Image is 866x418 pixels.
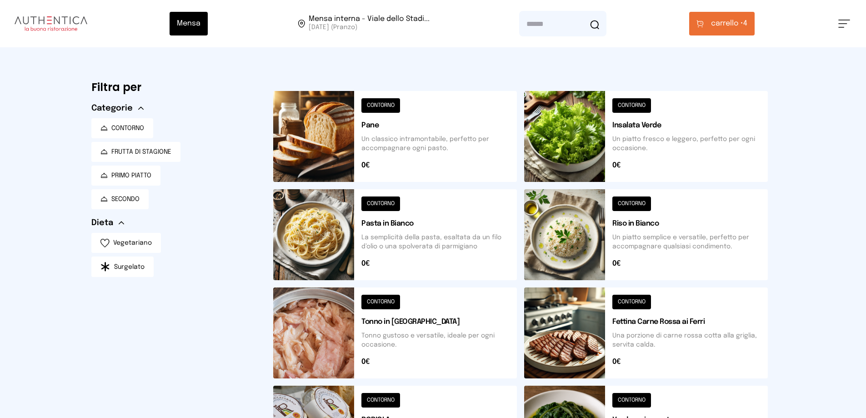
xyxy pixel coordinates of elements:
[689,12,755,35] button: carrello •4
[91,217,124,229] button: Dieta
[91,217,113,229] span: Dieta
[111,124,144,133] span: CONTORNO
[91,257,154,277] button: Surgelato
[15,16,87,31] img: logo.8f33a47.png
[111,147,171,156] span: FRUTTA DI STAGIONE
[309,15,430,32] span: Viale dello Stadio, 77, 05100 Terni TR, Italia
[91,142,180,162] button: FRUTTA DI STAGIONE
[91,80,259,95] h6: Filtra per
[91,102,144,115] button: Categorie
[111,195,140,204] span: SECONDO
[91,189,149,209] button: SECONDO
[309,23,430,32] span: [DATE] (Pranzo)
[91,102,133,115] span: Categorie
[711,18,747,29] span: 4
[111,171,151,180] span: PRIMO PIATTO
[91,233,161,253] button: Vegetariano
[91,118,153,138] button: CONTORNO
[170,12,208,35] button: Mensa
[114,262,145,272] span: Surgelato
[91,166,160,186] button: PRIMO PIATTO
[711,18,743,29] span: carrello •
[113,238,152,247] span: Vegetariano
